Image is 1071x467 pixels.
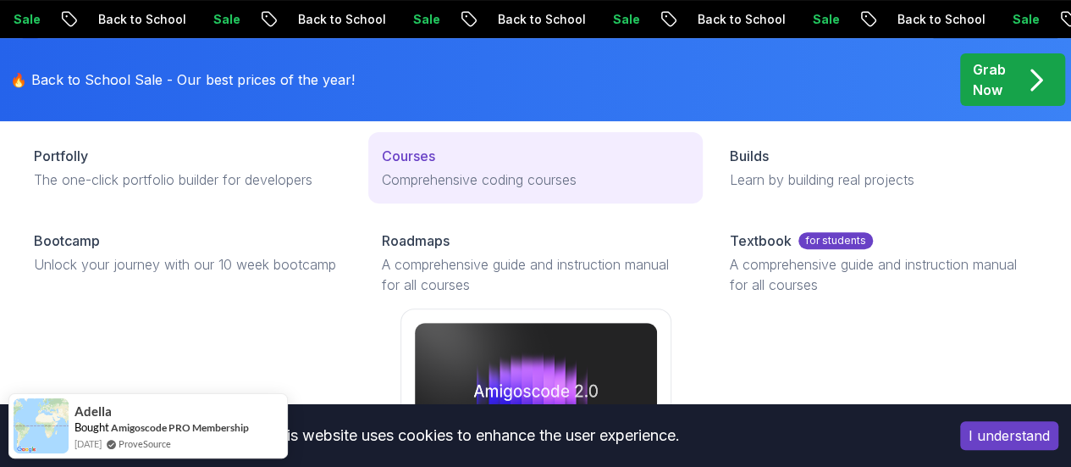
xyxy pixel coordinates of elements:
p: Back to School [684,11,799,28]
p: Grab Now [973,59,1006,100]
p: Back to School [484,11,599,28]
a: Textbookfor studentsA comprehensive guide and instruction manual for all courses [716,217,1051,309]
p: A comprehensive guide and instruction manual for all courses [730,254,1037,295]
p: Back to School [884,11,999,28]
p: Portfolly [34,146,88,166]
p: Bootcamp [34,231,100,251]
img: provesource social proof notification image [14,398,69,453]
span: [DATE] [75,436,102,451]
p: Comprehensive coding courses [382,170,689,190]
p: Sale [999,11,1053,28]
a: Amigoscode PRO Membership [111,421,249,434]
a: BuildsLearn by building real projects [716,132,1051,203]
p: Sale [599,11,654,28]
p: Sale [200,11,254,28]
button: Accept cookies [960,421,1058,450]
a: CoursesComprehensive coding courses [368,132,703,203]
a: BootcampUnlock your journey with our 10 week bootcamp [20,217,355,288]
p: Sale [400,11,454,28]
p: A comprehensive guide and instruction manual for all courses [382,254,689,295]
p: Back to School [284,11,400,28]
p: 🔥 Back to School Sale - Our best prices of the year! [10,69,355,90]
p: Builds [730,146,769,166]
span: Bought [75,420,109,434]
a: PortfollyThe one-click portfolio builder for developers [20,132,355,203]
p: for students [798,232,873,249]
p: Courses [382,146,435,166]
p: Roadmaps [382,231,450,251]
p: Textbook [730,231,792,251]
p: The one-click portfolio builder for developers [34,170,341,190]
p: Back to School [85,11,200,28]
a: RoadmapsA comprehensive guide and instruction manual for all courses [368,217,703,309]
img: amigoscode 2.0 [415,323,657,459]
p: Learn by building real projects [730,170,1037,190]
p: Unlock your journey with our 10 week bootcamp [34,254,341,275]
div: This website uses cookies to enhance the user experience. [13,417,935,454]
span: Adella [75,404,112,419]
p: Sale [799,11,853,28]
a: ProveSource [119,436,171,451]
